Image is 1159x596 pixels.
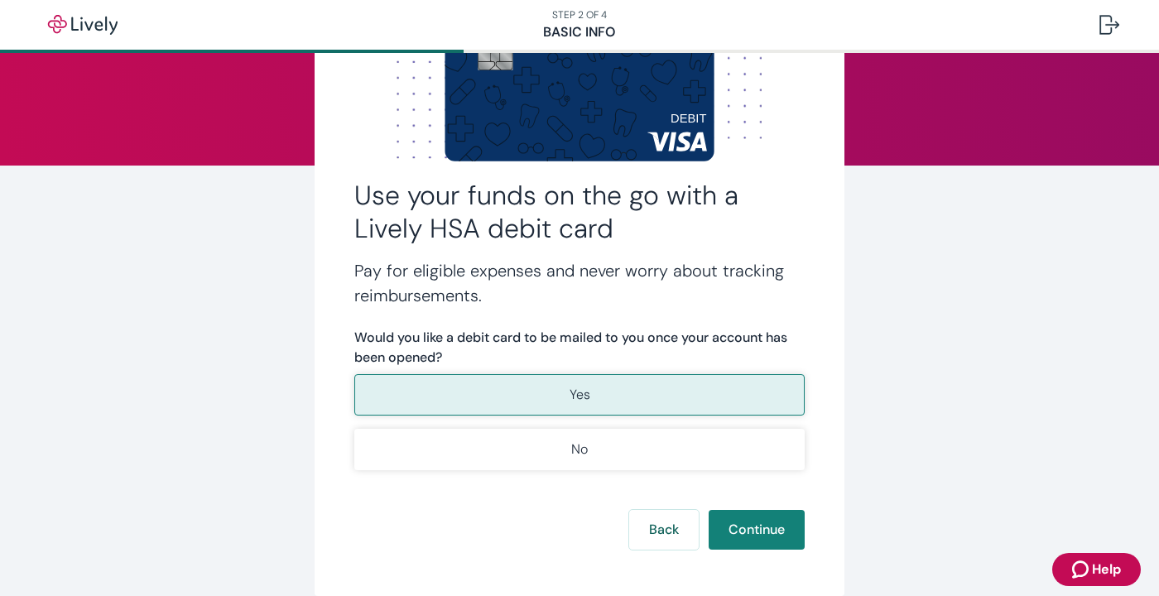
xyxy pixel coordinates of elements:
h2: Use your funds on the go with a Lively HSA debit card [354,179,805,245]
p: Yes [570,385,590,405]
img: Lively [36,15,129,35]
button: No [354,429,805,470]
p: No [571,440,588,459]
button: Yes [354,374,805,416]
button: Continue [709,510,805,550]
h4: Pay for eligible expenses and never worry about tracking reimbursements. [354,258,805,308]
button: Log out [1086,5,1133,45]
label: Would you like a debit card to be mailed to you once your account has been opened? [354,328,805,368]
button: Zendesk support iconHelp [1052,553,1141,586]
button: Back [629,510,699,550]
span: Help [1092,560,1121,579]
svg: Zendesk support icon [1072,560,1092,579]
